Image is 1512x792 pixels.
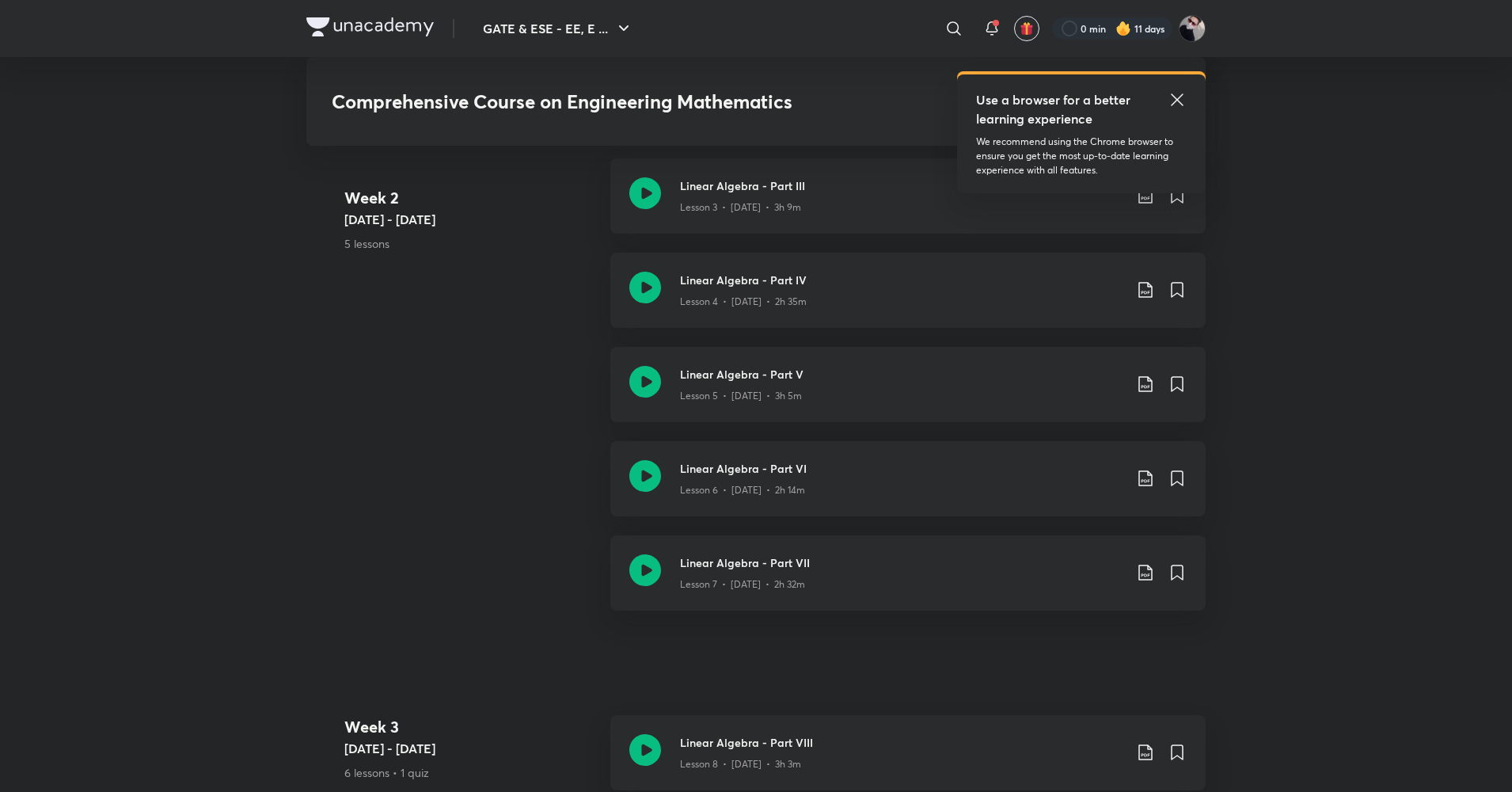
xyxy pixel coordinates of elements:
button: avatar [1014,16,1039,41]
a: Company Logo [306,17,434,40]
h3: Linear Algebra - Part IV [680,272,1123,288]
h3: Comprehensive Course on Engineering Mathematics [332,90,952,113]
h5: Use a browser for a better learning experience [976,90,1134,128]
h3: Linear Algebra - Part V [680,366,1123,383]
img: Company Logo [306,17,434,36]
a: Linear Algebra - Part IIILesson 3 • [DATE] • 3h 9m [610,158,1206,253]
h3: Linear Algebra - Part III [680,177,1123,194]
p: Lesson 4 • [DATE] • 2h 35m [680,295,807,309]
p: Lesson 6 • [DATE] • 2h 14m [680,483,805,497]
a: Linear Algebra - Part IVLesson 4 • [DATE] • 2h 35m [610,253,1206,347]
h3: Linear Algebra - Part VI [680,460,1123,477]
img: avatar [1020,21,1034,36]
h3: Linear Algebra - Part VII [680,554,1123,571]
p: Lesson 8 • [DATE] • 3h 3m [680,757,801,771]
h4: Week 2 [344,186,598,210]
button: GATE & ESE - EE, E ... [473,13,643,44]
h5: [DATE] - [DATE] [344,739,598,758]
p: 5 lessons [344,235,598,252]
h4: Week 3 [344,715,598,739]
a: Linear Algebra - Part VLesson 5 • [DATE] • 3h 5m [610,347,1206,441]
a: Linear Algebra - Part VIILesson 7 • [DATE] • 2h 32m [610,535,1206,630]
p: Lesson 7 • [DATE] • 2h 32m [680,577,805,592]
h3: Linear Algebra - Part VIII [680,734,1123,751]
p: Lesson 5 • [DATE] • 3h 5m [680,389,802,403]
p: Lesson 3 • [DATE] • 3h 9m [680,200,801,215]
p: We recommend using the Chrome browser to ensure you get the most up-to-date learning experience w... [976,135,1187,177]
a: Linear Algebra - Part VILesson 6 • [DATE] • 2h 14m [610,441,1206,535]
p: 6 lessons • 1 quiz [344,764,598,781]
h5: [DATE] - [DATE] [344,210,598,229]
img: streak [1115,21,1131,36]
img: Ashutosh Tripathi [1179,15,1206,42]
